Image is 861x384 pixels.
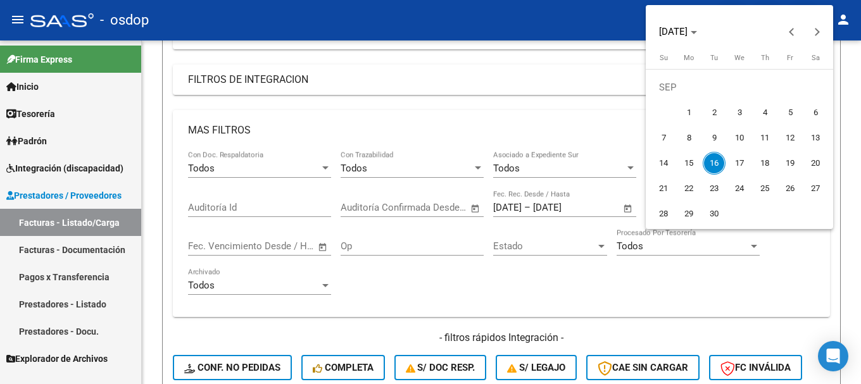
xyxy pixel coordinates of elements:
button: September 24, 2025 [727,176,752,201]
button: September 19, 2025 [777,151,803,176]
button: September 7, 2025 [651,125,676,151]
button: Choose month and year [654,20,702,43]
span: 10 [728,127,751,149]
button: Next month [805,19,830,44]
button: September 23, 2025 [701,176,727,201]
button: September 13, 2025 [803,125,828,151]
button: September 8, 2025 [676,125,701,151]
span: 19 [779,152,801,175]
button: September 11, 2025 [752,125,777,151]
button: September 18, 2025 [752,151,777,176]
button: September 25, 2025 [752,176,777,201]
span: 27 [804,177,827,200]
span: 28 [652,202,675,225]
button: September 15, 2025 [676,151,701,176]
span: 20 [804,152,827,175]
span: 13 [804,127,827,149]
span: 7 [652,127,675,149]
span: Tu [710,54,718,62]
span: 12 [779,127,801,149]
button: September 29, 2025 [676,201,701,226]
span: 9 [703,127,726,149]
span: 5 [779,101,801,124]
button: September 26, 2025 [777,176,803,201]
span: 4 [753,101,776,124]
button: September 30, 2025 [701,201,727,226]
td: SEP [651,75,828,100]
span: 18 [753,152,776,175]
button: September 20, 2025 [803,151,828,176]
span: Sa [812,54,820,62]
span: 24 [728,177,751,200]
button: September 28, 2025 [651,201,676,226]
span: 30 [703,202,726,225]
button: Previous month [779,19,805,44]
button: September 12, 2025 [777,125,803,151]
button: September 5, 2025 [777,100,803,125]
span: Fr [787,54,793,62]
span: Th [761,54,769,62]
span: 1 [677,101,700,124]
button: September 4, 2025 [752,100,777,125]
button: September 14, 2025 [651,151,676,176]
button: September 2, 2025 [701,100,727,125]
span: 2 [703,101,726,124]
div: Open Intercom Messenger [818,341,848,371]
span: 21 [652,177,675,200]
button: September 27, 2025 [803,176,828,201]
button: September 22, 2025 [676,176,701,201]
span: 16 [703,152,726,175]
button: September 17, 2025 [727,151,752,176]
span: 15 [677,152,700,175]
button: September 3, 2025 [727,100,752,125]
span: 26 [779,177,801,200]
button: September 9, 2025 [701,125,727,151]
span: 3 [728,101,751,124]
span: 6 [804,101,827,124]
span: 23 [703,177,726,200]
span: 25 [753,177,776,200]
span: 17 [728,152,751,175]
button: September 6, 2025 [803,100,828,125]
span: Su [660,54,668,62]
span: We [734,54,745,62]
span: 8 [677,127,700,149]
button: September 21, 2025 [651,176,676,201]
span: 22 [677,177,700,200]
span: 14 [652,152,675,175]
button: September 16, 2025 [701,151,727,176]
span: [DATE] [659,26,688,37]
span: 11 [753,127,776,149]
span: Mo [684,54,694,62]
button: September 10, 2025 [727,125,752,151]
span: 29 [677,202,700,225]
button: September 1, 2025 [676,100,701,125]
